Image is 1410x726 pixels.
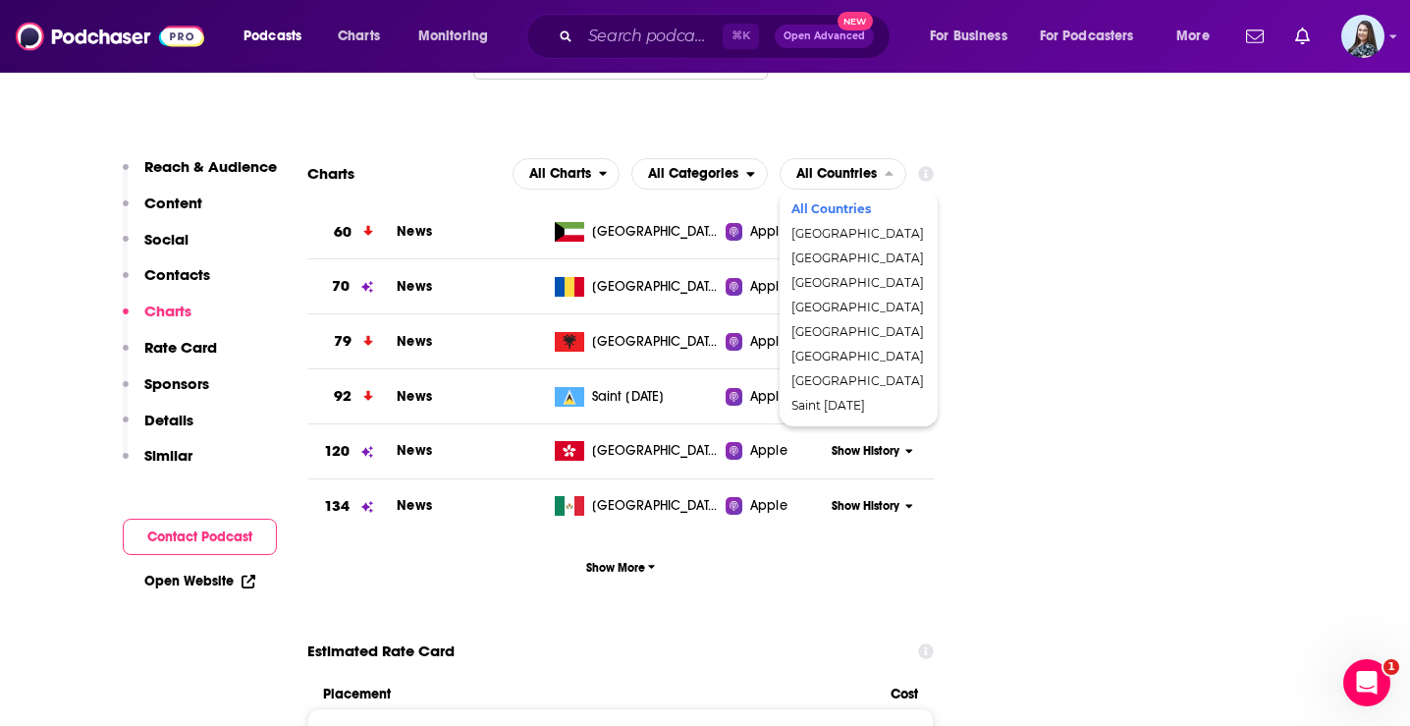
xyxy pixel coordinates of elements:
[832,443,899,460] span: Show History
[787,222,930,246] div: Albania
[791,252,924,264] span: [GEOGRAPHIC_DATA]
[750,222,787,242] span: Apple
[791,375,924,387] span: [GEOGRAPHIC_DATA]
[631,158,768,190] h2: Categories
[547,222,727,242] a: [GEOGRAPHIC_DATA]
[891,686,918,702] span: Cost
[529,167,591,181] span: All Charts
[144,302,191,320] p: Charts
[750,332,787,352] span: Apple
[787,247,930,270] div: Bahrain
[123,374,209,411] button: Sponsors
[123,519,277,555] button: Contact Podcast
[586,561,656,575] span: Show More
[791,400,924,412] span: Saint [DATE]
[787,394,930,418] div: Saint Lucia
[397,333,432,350] a: News
[397,278,432,295] a: News
[418,23,488,50] span: Monitoring
[750,277,787,297] span: Apple
[832,498,899,515] span: Show History
[123,157,277,194] button: Reach & Audience
[307,633,455,670] span: Estimated Rate Card
[334,385,352,408] h3: 92
[405,21,514,52] button: open menu
[397,388,432,405] a: News
[307,549,934,586] button: Show More
[144,265,210,284] p: Contacts
[397,497,432,514] a: News
[838,12,873,30] span: New
[547,496,727,516] a: [GEOGRAPHIC_DATA]
[723,24,759,49] span: ⌘ K
[796,167,877,181] span: All Countries
[144,338,217,357] p: Rate Card
[123,338,217,374] button: Rate Card
[826,498,920,515] button: Show History
[307,314,397,368] a: 79
[334,221,352,244] h3: 60
[791,326,924,338] span: [GEOGRAPHIC_DATA]
[144,446,192,465] p: Similar
[750,441,787,461] span: Apple
[307,479,397,533] a: 134
[513,158,621,190] h2: Platforms
[592,332,720,352] span: Albania
[1341,15,1384,58] img: User Profile
[123,194,202,230] button: Content
[780,158,906,190] button: close menu
[592,496,720,516] span: Mexico
[648,167,738,181] span: All Categories
[144,157,277,176] p: Reach & Audience
[325,21,392,52] a: Charts
[726,387,825,407] a: Apple
[787,320,930,344] div: Kuwait
[547,277,727,297] a: [GEOGRAPHIC_DATA]
[930,23,1007,50] span: For Business
[787,345,930,368] div: Mexico
[307,164,354,183] h2: Charts
[144,194,202,212] p: Content
[750,387,787,407] span: Apple
[592,277,720,297] span: Romania
[323,686,874,702] span: Placement
[16,18,204,55] img: Podchaser - Follow, Share and Rate Podcasts
[307,369,397,423] a: 92
[144,230,189,249] p: Social
[1287,20,1318,53] a: Show notifications dropdown
[123,230,189,266] button: Social
[1163,21,1234,52] button: open menu
[338,23,380,50] span: Charts
[547,332,727,352] a: [GEOGRAPHIC_DATA]
[592,441,720,461] span: Hong Kong
[397,442,432,459] a: News
[397,223,432,240] a: News
[787,197,930,221] div: All Countries
[726,277,825,297] a: Apple
[1027,21,1163,52] button: open menu
[592,387,665,407] span: Saint Lucia
[545,14,909,59] div: Search podcasts, credits, & more...
[791,302,924,313] span: [GEOGRAPHIC_DATA]
[334,330,352,353] h3: 79
[791,228,924,240] span: [GEOGRAPHIC_DATA]
[307,259,397,313] a: 70
[1341,15,1384,58] span: Logged in as brookefortierpr
[580,21,723,52] input: Search podcasts, credits, & more...
[916,21,1032,52] button: open menu
[631,158,768,190] button: open menu
[787,369,930,393] div: Romania
[726,496,825,516] a: Apple
[307,424,397,478] a: 120
[726,222,825,242] a: Apple
[1176,23,1210,50] span: More
[787,296,930,319] div: Hong Kong
[1341,15,1384,58] button: Show profile menu
[1040,23,1134,50] span: For Podcasters
[513,158,621,190] button: open menu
